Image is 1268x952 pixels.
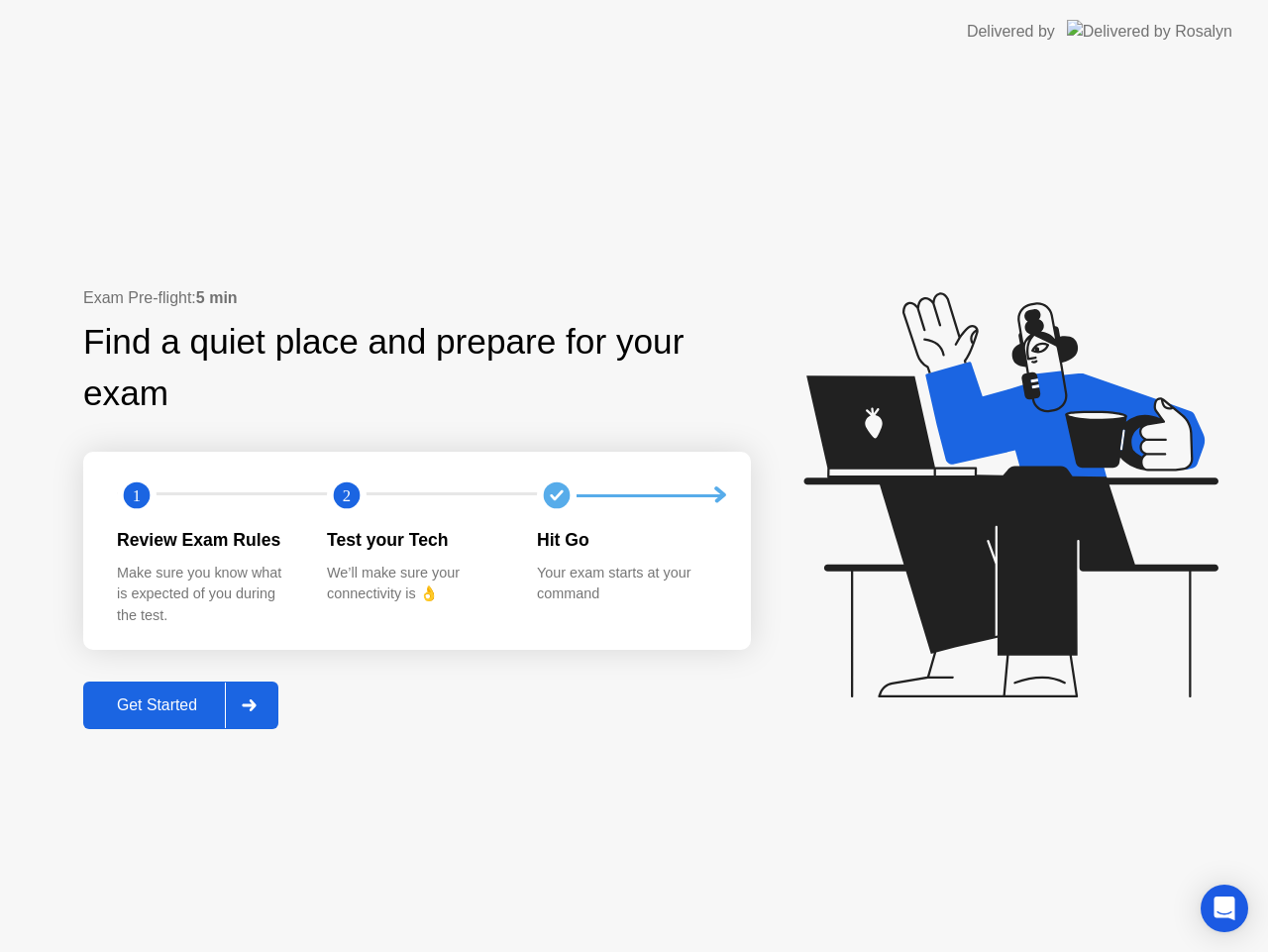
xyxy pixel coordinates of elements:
[83,682,278,729] button: Get Started
[196,289,238,306] b: 5 min
[133,486,141,505] text: 1
[327,563,505,605] div: We’ll make sure your connectivity is 👌
[967,20,1055,44] div: Delivered by
[83,286,751,310] div: Exam Pre-flight:
[537,527,715,553] div: Hit Go
[537,563,715,605] div: Your exam starts at your command
[117,563,295,627] div: Make sure you know what is expected of you during the test.
[327,527,505,553] div: Test your Tech
[89,696,225,714] div: Get Started
[117,527,295,553] div: Review Exam Rules
[1067,20,1232,43] img: Delivered by Rosalyn
[83,316,751,421] div: Find a quiet place and prepare for your exam
[1201,885,1248,932] div: Open Intercom Messenger
[343,486,351,505] text: 2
